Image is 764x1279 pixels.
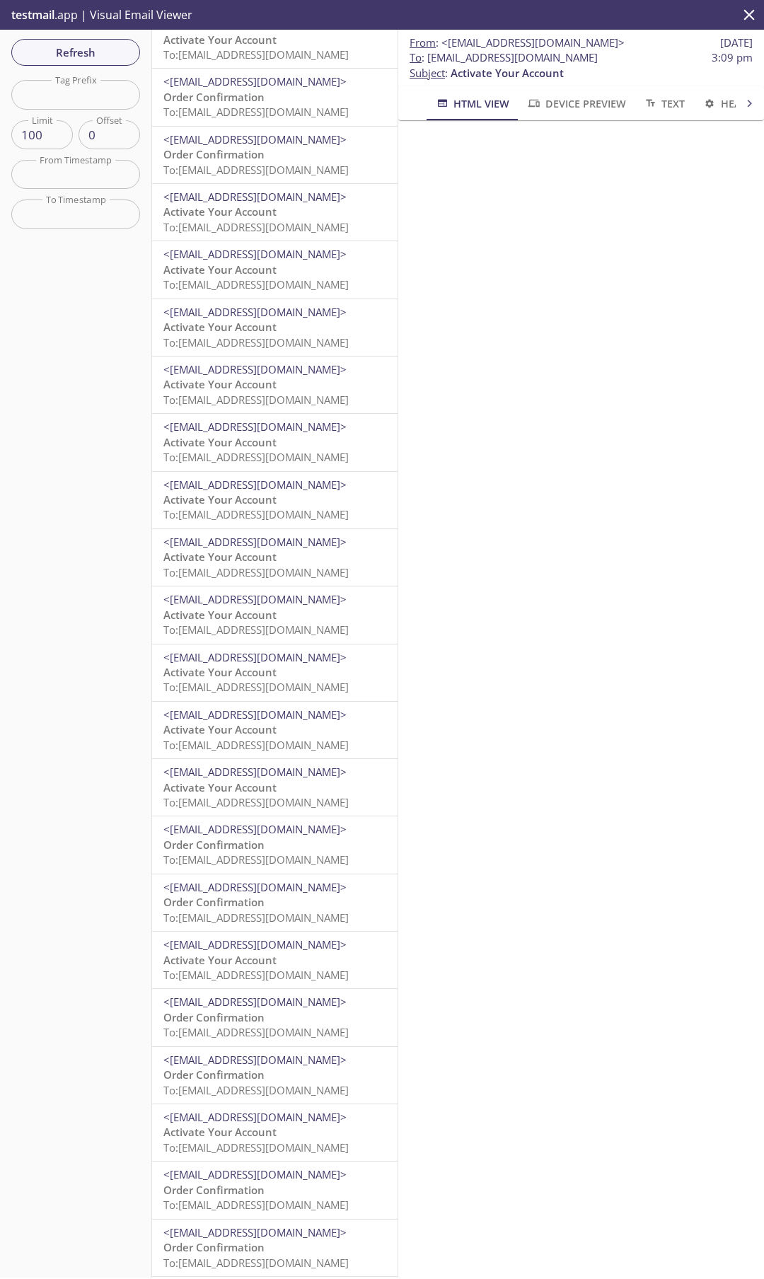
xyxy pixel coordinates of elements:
[163,393,349,407] span: To: [EMAIL_ADDRESS][DOMAIN_NAME]
[163,190,347,204] span: <[EMAIL_ADDRESS][DOMAIN_NAME]>
[163,1053,347,1067] span: <[EMAIL_ADDRESS][DOMAIN_NAME]>
[163,822,347,836] span: <[EMAIL_ADDRESS][DOMAIN_NAME]>
[152,1104,398,1161] div: <[EMAIL_ADDRESS][DOMAIN_NAME]>Activate Your AccountTo:[EMAIL_ADDRESS][DOMAIN_NAME]
[163,535,347,549] span: <[EMAIL_ADDRESS][DOMAIN_NAME]>
[152,816,398,873] div: <[EMAIL_ADDRESS][DOMAIN_NAME]>Order ConfirmationTo:[EMAIL_ADDRESS][DOMAIN_NAME]
[163,419,347,434] span: <[EMAIL_ADDRESS][DOMAIN_NAME]>
[163,1083,349,1097] span: To: [EMAIL_ADDRESS][DOMAIN_NAME]
[163,565,349,579] span: To: [EMAIL_ADDRESS][DOMAIN_NAME]
[163,1256,349,1270] span: To: [EMAIL_ADDRESS][DOMAIN_NAME]
[163,722,277,736] span: Activate Your Account
[152,414,398,470] div: <[EMAIL_ADDRESS][DOMAIN_NAME]>Activate Your AccountTo:[EMAIL_ADDRESS][DOMAIN_NAME]
[152,299,398,356] div: <[EMAIL_ADDRESS][DOMAIN_NAME]>Activate Your AccountTo:[EMAIL_ADDRESS][DOMAIN_NAME]
[152,759,398,816] div: <[EMAIL_ADDRESS][DOMAIN_NAME]>Activate Your AccountTo:[EMAIL_ADDRESS][DOMAIN_NAME]
[163,450,349,464] span: To: [EMAIL_ADDRESS][DOMAIN_NAME]
[163,852,349,867] span: To: [EMAIL_ADDRESS][DOMAIN_NAME]
[163,47,349,62] span: To: [EMAIL_ADDRESS][DOMAIN_NAME]
[152,472,398,528] div: <[EMAIL_ADDRESS][DOMAIN_NAME]>Activate Your AccountTo:[EMAIL_ADDRESS][DOMAIN_NAME]
[163,1010,265,1024] span: Order Confirmation
[163,163,349,177] span: To: [EMAIL_ADDRESS][DOMAIN_NAME]
[643,95,685,112] span: Text
[163,90,265,104] span: Order Confirmation
[451,66,564,80] span: Activate Your Account
[152,702,398,758] div: <[EMAIL_ADDRESS][DOMAIN_NAME]>Activate Your AccountTo:[EMAIL_ADDRESS][DOMAIN_NAME]
[163,953,277,967] span: Activate Your Account
[435,95,509,112] span: HTML View
[163,1198,349,1212] span: To: [EMAIL_ADDRESS][DOMAIN_NAME]
[11,7,54,23] span: testmail
[163,937,347,951] span: <[EMAIL_ADDRESS][DOMAIN_NAME]>
[152,11,398,68] div: <[EMAIL_ADDRESS][DOMAIN_NAME]>Activate Your AccountTo:[EMAIL_ADDRESS][DOMAIN_NAME]
[410,35,625,50] span: :
[163,74,347,88] span: <[EMAIL_ADDRESS][DOMAIN_NAME]>
[163,650,347,664] span: <[EMAIL_ADDRESS][DOMAIN_NAME]>
[410,50,422,64] span: To
[163,608,277,622] span: Activate Your Account
[152,241,398,298] div: <[EMAIL_ADDRESS][DOMAIN_NAME]>Activate Your AccountTo:[EMAIL_ADDRESS][DOMAIN_NAME]
[163,1125,277,1139] span: Activate Your Account
[163,910,349,925] span: To: [EMAIL_ADDRESS][DOMAIN_NAME]
[163,305,347,319] span: <[EMAIL_ADDRESS][DOMAIN_NAME]>
[163,377,277,391] span: Activate Your Account
[163,795,349,809] span: To: [EMAIL_ADDRESS][DOMAIN_NAME]
[163,220,349,234] span: To: [EMAIL_ADDRESS][DOMAIN_NAME]
[152,69,398,125] div: <[EMAIL_ADDRESS][DOMAIN_NAME]>Order ConfirmationTo:[EMAIL_ADDRESS][DOMAIN_NAME]
[152,184,398,241] div: <[EMAIL_ADDRESS][DOMAIN_NAME]>Activate Your AccountTo:[EMAIL_ADDRESS][DOMAIN_NAME]
[410,50,753,81] p: :
[11,39,140,66] button: Refresh
[410,50,598,65] span: : [EMAIL_ADDRESS][DOMAIN_NAME]
[163,507,349,521] span: To: [EMAIL_ADDRESS][DOMAIN_NAME]
[163,204,277,219] span: Activate Your Account
[163,550,277,564] span: Activate Your Account
[163,765,347,779] span: <[EMAIL_ADDRESS][DOMAIN_NAME]>
[163,1225,347,1239] span: <[EMAIL_ADDRESS][DOMAIN_NAME]>
[163,895,265,909] span: Order Confirmation
[163,1025,349,1039] span: To: [EMAIL_ADDRESS][DOMAIN_NAME]
[163,362,347,376] span: <[EMAIL_ADDRESS][DOMAIN_NAME]>
[410,66,445,80] span: Subject
[152,357,398,413] div: <[EMAIL_ADDRESS][DOMAIN_NAME]>Activate Your AccountTo:[EMAIL_ADDRESS][DOMAIN_NAME]
[163,738,349,752] span: To: [EMAIL_ADDRESS][DOMAIN_NAME]
[152,586,398,643] div: <[EMAIL_ADDRESS][DOMAIN_NAME]>Activate Your AccountTo:[EMAIL_ADDRESS][DOMAIN_NAME]
[163,247,347,261] span: <[EMAIL_ADDRESS][DOMAIN_NAME]>
[163,780,277,794] span: Activate Your Account
[163,665,277,679] span: Activate Your Account
[441,35,625,50] span: <[EMAIL_ADDRESS][DOMAIN_NAME]>
[163,147,265,161] span: Order Confirmation
[163,478,347,492] span: <[EMAIL_ADDRESS][DOMAIN_NAME]>
[163,838,265,852] span: Order Confirmation
[152,1162,398,1218] div: <[EMAIL_ADDRESS][DOMAIN_NAME]>Order ConfirmationTo:[EMAIL_ADDRESS][DOMAIN_NAME]
[163,262,277,277] span: Activate Your Account
[163,1240,265,1254] span: Order Confirmation
[152,644,398,701] div: <[EMAIL_ADDRESS][DOMAIN_NAME]>Activate Your AccountTo:[EMAIL_ADDRESS][DOMAIN_NAME]
[152,932,398,988] div: <[EMAIL_ADDRESS][DOMAIN_NAME]>Activate Your AccountTo:[EMAIL_ADDRESS][DOMAIN_NAME]
[163,1183,265,1197] span: Order Confirmation
[163,435,277,449] span: Activate Your Account
[152,989,398,1046] div: <[EMAIL_ADDRESS][DOMAIN_NAME]>Order ConfirmationTo:[EMAIL_ADDRESS][DOMAIN_NAME]
[163,132,347,146] span: <[EMAIL_ADDRESS][DOMAIN_NAME]>
[152,1047,398,1104] div: <[EMAIL_ADDRESS][DOMAIN_NAME]>Order ConfirmationTo:[EMAIL_ADDRESS][DOMAIN_NAME]
[163,320,277,334] span: Activate Your Account
[410,35,436,50] span: From
[163,277,349,291] span: To: [EMAIL_ADDRESS][DOMAIN_NAME]
[152,874,398,931] div: <[EMAIL_ADDRESS][DOMAIN_NAME]>Order ConfirmationTo:[EMAIL_ADDRESS][DOMAIN_NAME]
[23,43,129,62] span: Refresh
[163,1140,349,1154] span: To: [EMAIL_ADDRESS][DOMAIN_NAME]
[152,529,398,586] div: <[EMAIL_ADDRESS][DOMAIN_NAME]>Activate Your AccountTo:[EMAIL_ADDRESS][DOMAIN_NAME]
[163,1110,347,1124] span: <[EMAIL_ADDRESS][DOMAIN_NAME]>
[163,1167,347,1181] span: <[EMAIL_ADDRESS][DOMAIN_NAME]>
[152,127,398,183] div: <[EMAIL_ADDRESS][DOMAIN_NAME]>Order ConfirmationTo:[EMAIL_ADDRESS][DOMAIN_NAME]
[152,1220,398,1276] div: <[EMAIL_ADDRESS][DOMAIN_NAME]>Order ConfirmationTo:[EMAIL_ADDRESS][DOMAIN_NAME]
[163,592,347,606] span: <[EMAIL_ADDRESS][DOMAIN_NAME]>
[163,968,349,982] span: To: [EMAIL_ADDRESS][DOMAIN_NAME]
[163,623,349,637] span: To: [EMAIL_ADDRESS][DOMAIN_NAME]
[526,95,625,112] span: Device Preview
[720,35,753,50] span: [DATE]
[163,335,349,349] span: To: [EMAIL_ADDRESS][DOMAIN_NAME]
[163,33,277,47] span: Activate Your Account
[163,492,277,507] span: Activate Your Account
[163,880,347,894] span: <[EMAIL_ADDRESS][DOMAIN_NAME]>
[163,105,349,119] span: To: [EMAIL_ADDRESS][DOMAIN_NAME]
[163,680,349,694] span: To: [EMAIL_ADDRESS][DOMAIN_NAME]
[163,995,347,1009] span: <[EMAIL_ADDRESS][DOMAIN_NAME]>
